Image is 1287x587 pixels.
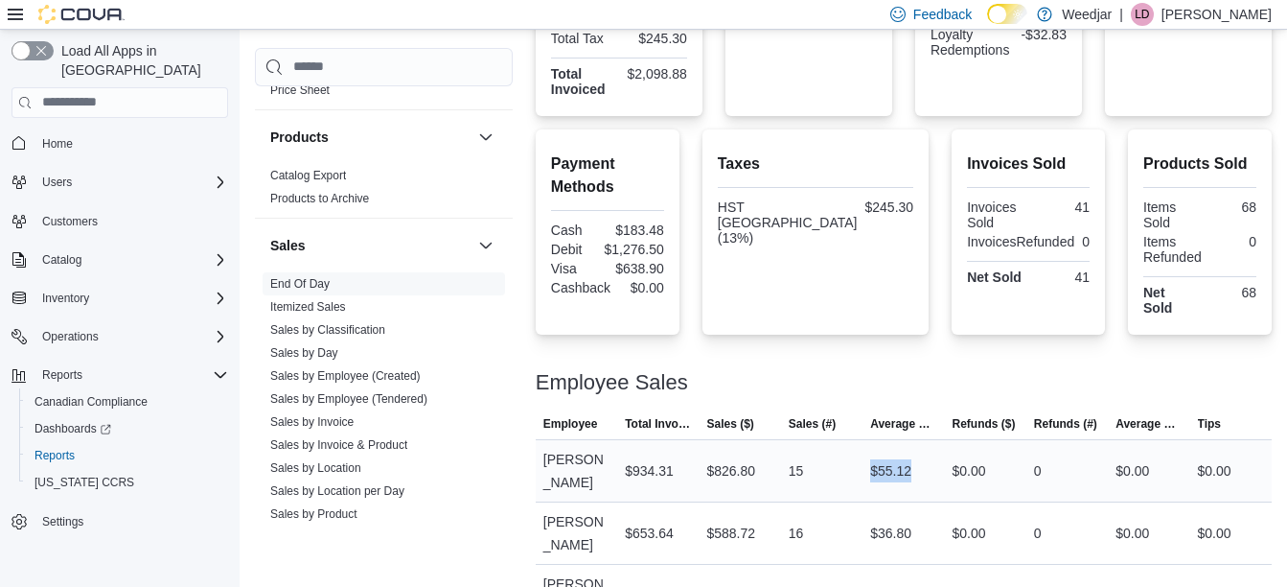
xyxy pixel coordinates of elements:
a: End Of Day [270,277,330,291]
span: Dashboards [34,421,111,436]
span: Washington CCRS [27,471,228,494]
div: $245.30 [623,31,687,46]
div: Visa [551,261,604,276]
span: Catalog Export [270,168,346,183]
h2: Payment Methods [551,153,664,199]
span: Home [42,136,73,152]
span: Sales by Classification [270,322,385,338]
span: Feedback [913,5,972,24]
a: Sales by Day [270,346,338,360]
div: $2,098.88 [623,66,687,82]
div: 41 [1032,270,1090,285]
span: Reports [34,448,75,463]
span: Products to Archive [270,191,369,206]
a: Dashboards [27,417,119,440]
div: $653.64 [625,522,674,545]
input: Dark Mode [987,4,1027,24]
div: $0.00 [953,522,986,545]
p: Weedjar [1062,3,1112,26]
a: Customers [34,210,105,233]
button: Home [4,129,236,157]
span: Customers [42,214,98,229]
a: Price Sheet [270,83,330,97]
div: $638.90 [611,261,664,276]
span: Sales by Location per Day [270,483,404,499]
span: Canadian Compliance [34,394,148,410]
span: Sales by Day [270,345,338,361]
button: Reports [34,364,90,387]
button: Catalog [34,248,89,271]
h2: Invoices Sold [967,153,1090,176]
div: 16 [789,522,804,545]
a: Canadian Compliance [27,390,155,413]
a: Sales by Product [270,507,357,521]
span: Sales (#) [789,416,836,432]
div: $0.00 [1198,522,1231,545]
img: Cova [38,5,125,24]
button: Products [474,126,497,149]
p: [PERSON_NAME] [1161,3,1272,26]
h2: Taxes [718,153,913,176]
div: Products [255,164,513,218]
span: Refunds (#) [1034,416,1097,432]
div: Debit [551,242,597,257]
span: Total Invoiced [625,416,691,432]
a: Settings [34,510,91,533]
span: Inventory [42,291,89,306]
div: [PERSON_NAME] [536,440,617,502]
button: Customers [4,207,236,235]
a: Sales by Location per Day [270,484,404,498]
span: Canadian Compliance [27,390,228,413]
div: $588.72 [706,522,755,545]
div: 15 [789,459,804,482]
button: Operations [4,323,236,350]
span: Users [42,175,72,190]
span: Sales by Invoice & Product [270,437,407,453]
button: Sales [270,236,471,255]
span: Settings [42,514,83,529]
div: $826.80 [706,459,755,482]
div: $0.00 [618,280,664,295]
span: Dashboards [27,417,228,440]
h3: Sales [270,236,306,255]
span: Sales by Product [270,506,357,522]
strong: Net Sold [1143,285,1172,316]
span: Reports [34,364,228,387]
a: Sales by Employee (Tendered) [270,392,427,406]
a: Home [34,132,80,155]
strong: Total Invoiced [551,66,606,97]
div: 68 [1204,285,1256,300]
div: Items Refunded [1143,234,1202,265]
a: Sales by Location [270,461,361,475]
a: Sales by Invoice [270,415,354,429]
span: LD [1135,3,1149,26]
span: Tips [1198,416,1221,432]
a: Reports [27,444,82,467]
span: Inventory [34,287,228,310]
span: Home [34,131,228,155]
button: Catalog [4,247,236,273]
span: Settings [34,509,228,533]
div: $0.00 [1115,522,1149,545]
div: $0.00 [1198,459,1231,482]
div: InvoicesRefunded [967,234,1074,249]
div: $183.48 [611,223,664,238]
span: Employee [543,416,598,432]
div: 0 [1034,522,1042,545]
div: $55.12 [870,459,911,482]
div: Lauren Daniels [1131,3,1154,26]
button: Users [4,169,236,196]
div: 41 [1032,200,1090,215]
div: 0 [1209,234,1256,249]
button: Canadian Compliance [19,388,236,415]
div: $0.00 [1115,459,1149,482]
h3: Employee Sales [536,371,688,394]
div: 0 [1082,234,1090,249]
span: Sales by Invoice [270,414,354,430]
strong: Net Sold [967,270,1022,285]
span: Sales by Employee (Tendered) [270,391,427,407]
p: | [1119,3,1123,26]
a: Products to Archive [270,192,369,205]
span: Operations [34,325,228,348]
button: Reports [4,362,236,388]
